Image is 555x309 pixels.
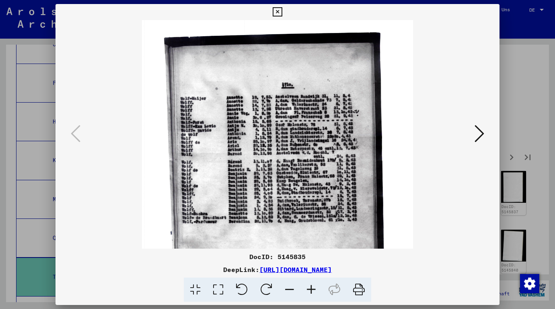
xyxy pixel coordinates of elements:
[55,252,499,262] div: DocID: 5145835
[520,274,539,293] div: Zustimmung ändern
[520,274,539,293] img: Zustimmung ändern
[259,266,332,274] a: [URL][DOMAIN_NAME]
[55,265,499,274] div: DeepLink:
